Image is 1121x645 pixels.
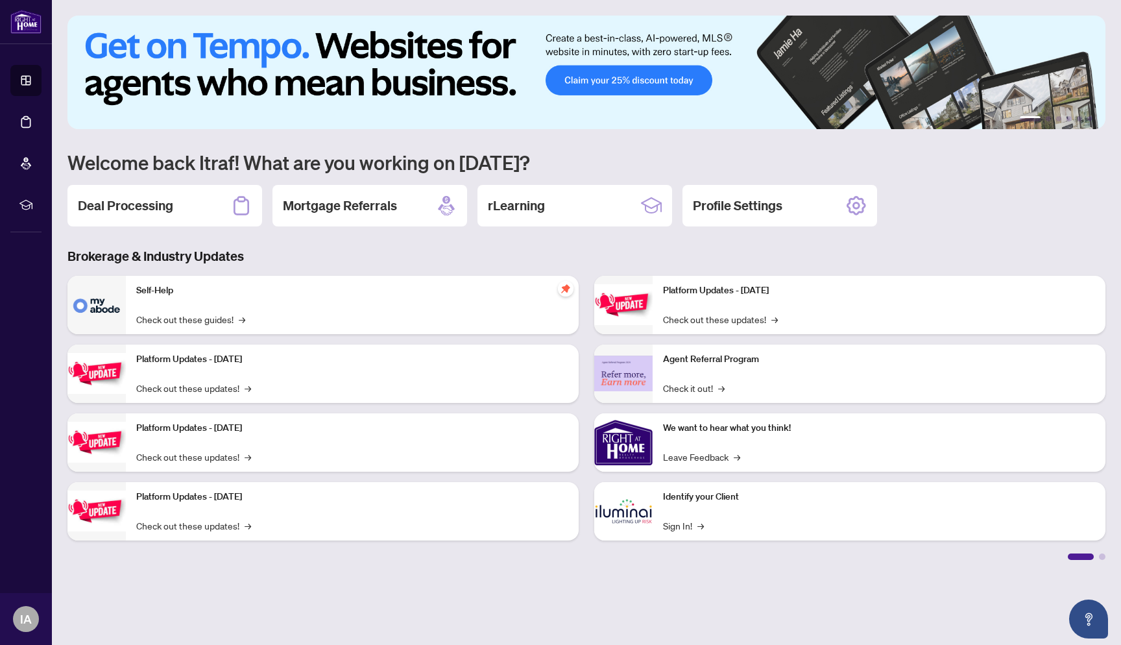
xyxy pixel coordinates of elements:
img: logo [10,10,42,34]
span: → [697,518,704,533]
h2: Mortgage Referrals [283,197,397,215]
span: → [239,312,245,326]
h2: Deal Processing [78,197,173,215]
h1: Welcome back Itraf! What are you working on [DATE]? [67,150,1105,175]
h3: Brokerage & Industry Updates [67,247,1105,265]
p: We want to hear what you think! [663,421,1095,435]
img: Slide 0 [67,16,1105,129]
span: → [245,381,251,395]
h2: Profile Settings [693,197,782,215]
button: 6 [1087,116,1092,121]
p: Platform Updates - [DATE] [136,490,568,504]
img: Self-Help [67,276,126,334]
a: Check out these updates!→ [663,312,778,326]
img: We want to hear what you think! [594,413,653,472]
a: Check it out!→ [663,381,725,395]
a: Check out these updates!→ [136,381,251,395]
button: 3 [1056,116,1061,121]
a: Check out these updates!→ [136,450,251,464]
button: 2 [1046,116,1051,121]
p: Platform Updates - [DATE] [136,352,568,367]
button: 4 [1067,116,1072,121]
a: Sign In!→ [663,518,704,533]
p: Self-Help [136,284,568,298]
img: Platform Updates - July 8, 2025 [67,491,126,531]
a: Check out these guides!→ [136,312,245,326]
button: 5 [1077,116,1082,121]
a: Check out these updates!→ [136,518,251,533]
h2: rLearning [488,197,545,215]
span: pushpin [558,281,573,297]
p: Agent Referral Program [663,352,1095,367]
img: Agent Referral Program [594,356,653,391]
p: Platform Updates - [DATE] [663,284,1095,298]
span: → [245,450,251,464]
span: → [718,381,725,395]
img: Platform Updates - June 23, 2025 [594,284,653,325]
p: Identify your Client [663,490,1095,504]
p: Platform Updates - [DATE] [136,421,568,435]
span: → [771,312,778,326]
button: 1 [1020,116,1041,121]
span: → [245,518,251,533]
a: Leave Feedback→ [663,450,740,464]
img: Identify your Client [594,482,653,541]
span: IA [20,610,32,628]
button: Open asap [1069,600,1108,639]
span: → [734,450,740,464]
img: Platform Updates - July 21, 2025 [67,422,126,463]
img: Platform Updates - September 16, 2025 [67,353,126,394]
